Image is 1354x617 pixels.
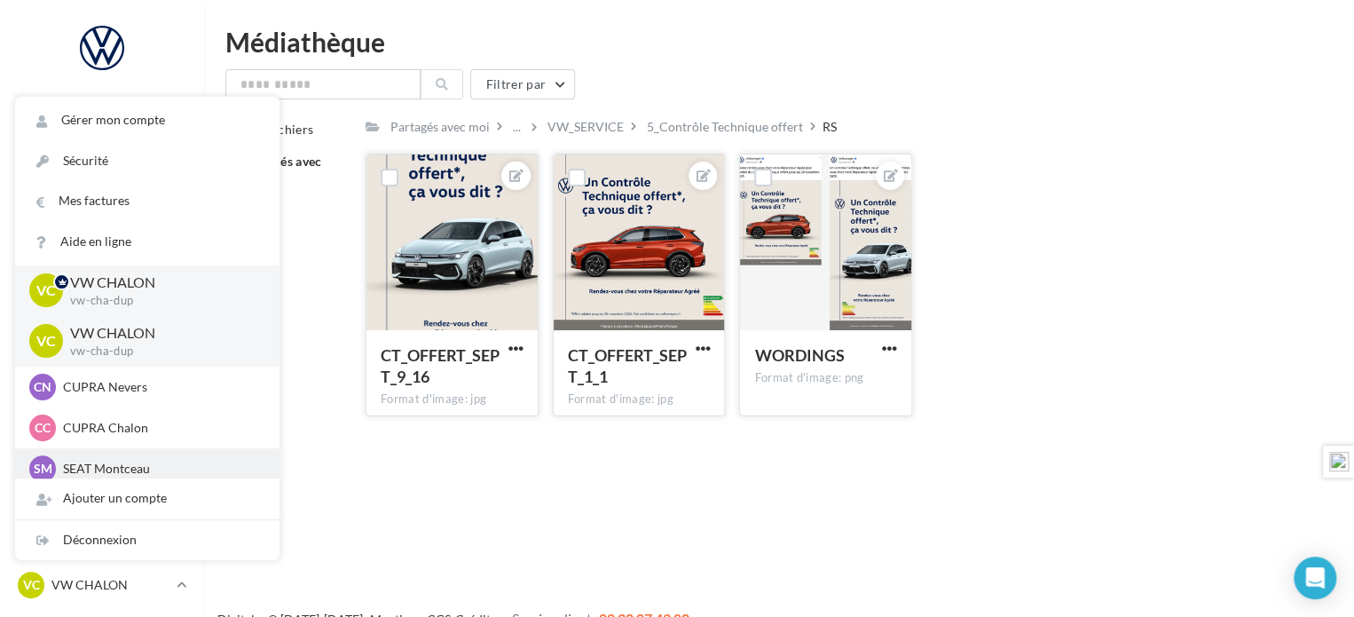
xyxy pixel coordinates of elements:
a: Mes factures [15,181,279,221]
div: RS [823,118,837,136]
span: VC [23,576,40,594]
a: Médiathèque [11,355,193,392]
div: Ajouter un compte [15,479,279,518]
p: CUPRA Nevers [63,378,258,396]
span: CC [35,419,51,437]
div: ... [509,115,524,139]
p: VW CHALON [70,323,251,344]
a: Opérations [11,133,193,170]
a: ASSETS PERSONNALISABLES [11,443,193,495]
div: Médiathèque [225,28,1333,55]
span: CT_OFFERT_SEPT_9_16 [381,345,500,386]
a: Visibilité en ligne [11,223,193,260]
p: VW CHALON [51,576,169,594]
p: vw-cha-dup [70,344,251,360]
a: Contacts [11,311,193,348]
a: Aide en ligne [15,222,279,262]
a: Calendrier [11,399,193,437]
span: VC [36,281,56,301]
a: Sécurité [15,141,279,181]
span: CT_OFFERT_SEPT_1_1 [568,345,687,386]
p: SEAT Montceau [63,460,258,478]
span: Partagés avec moi [242,154,322,186]
div: Open Intercom Messenger [1294,557,1336,599]
div: Format d'image: jpg [568,392,711,407]
button: Notifications 1 [11,89,186,126]
p: CUPRA Chalon [63,419,258,437]
a: Boîte de réception22 [11,177,193,215]
a: Campagnes [11,267,193,305]
div: Format d'image: png [754,370,897,386]
button: Filtrer par [470,69,575,99]
div: VW_SERVICE [547,118,624,136]
a: VC VW CHALON [14,568,190,602]
a: Gérer mon compte [15,100,279,140]
span: WORDINGS [754,345,844,365]
div: Déconnexion [15,520,279,560]
span: SM [34,460,52,478]
span: CN [34,378,51,396]
span: VC [36,331,56,352]
div: 5_Contrôle Technique offert [647,118,803,136]
p: vw-cha-dup [70,293,251,309]
div: Partagés avec moi [390,118,490,136]
p: VW CHALON [70,273,251,293]
div: Format d'image: jpg [381,392,523,407]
